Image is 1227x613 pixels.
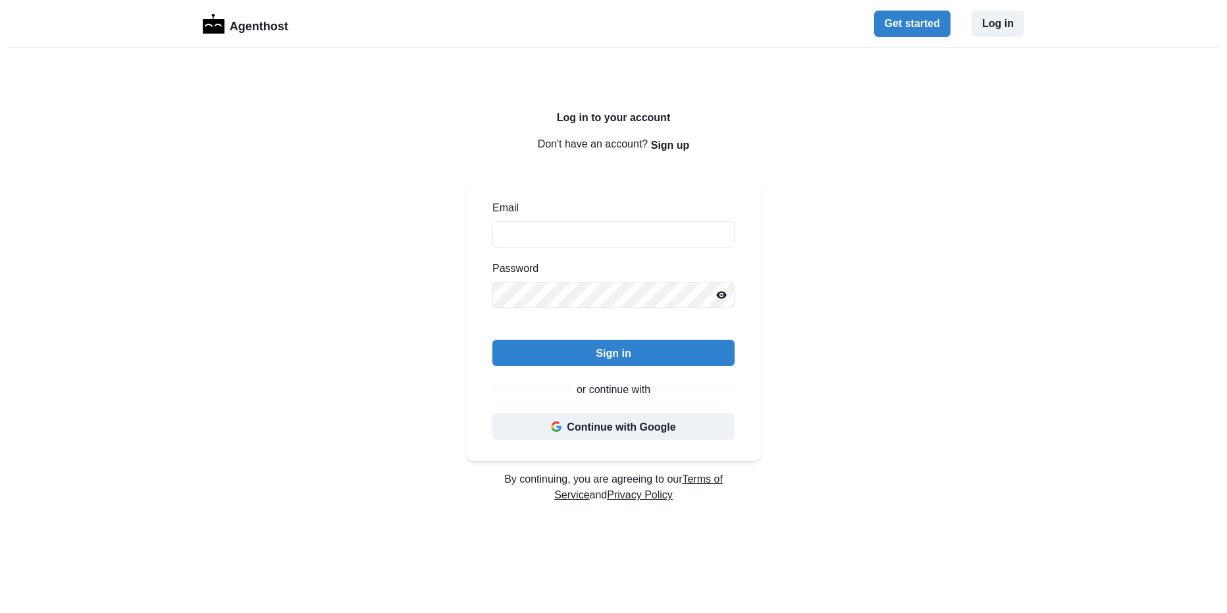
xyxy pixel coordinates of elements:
label: Password [492,261,727,277]
img: Logo [203,14,224,34]
p: Agenthost [230,13,288,36]
h2: Log in to your account [466,111,761,124]
label: Email [492,200,727,216]
button: Sign up [651,132,690,158]
button: Reveal password [708,282,735,308]
button: Continue with Google [492,413,735,440]
p: Don't have an account? [466,132,761,158]
p: By continuing, you are agreeing to our and [466,471,761,503]
a: Terms of Service [554,473,723,500]
a: Privacy Policy [607,489,673,500]
button: Sign in [492,340,735,366]
a: LogoAgenthost [203,13,288,36]
button: Log in [972,11,1024,37]
p: or continue with [577,382,650,398]
button: Get started [874,11,951,37]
